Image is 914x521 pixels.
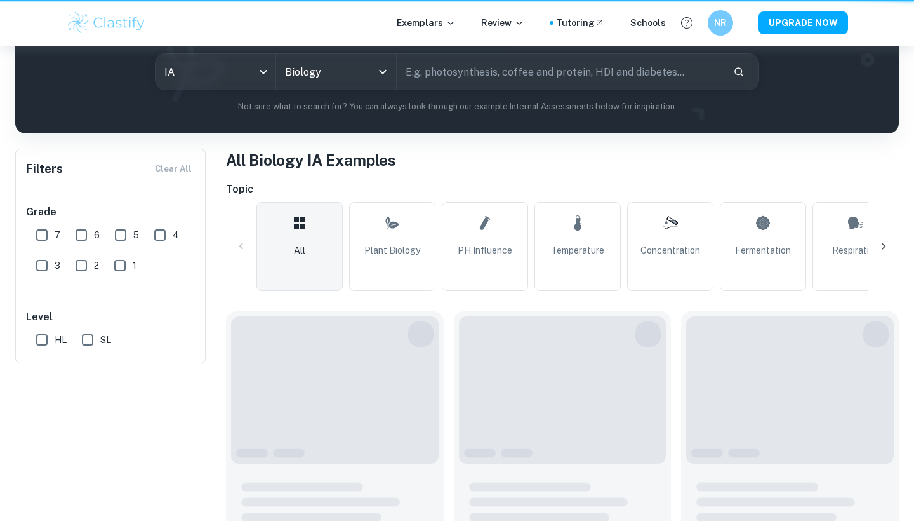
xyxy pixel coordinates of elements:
span: 5 [133,228,139,242]
span: Temperature [551,243,604,257]
a: Schools [630,16,666,30]
span: 4 [173,228,179,242]
h1: All Biology IA Examples [226,149,899,172]
h6: Level [26,309,196,325]
span: pH Influence [458,243,512,257]
span: All [294,243,305,257]
p: Exemplars [397,16,456,30]
span: Plant Biology [364,243,420,257]
span: 3 [55,259,60,273]
span: HL [55,333,67,347]
span: SL [100,333,111,347]
h6: NR [713,16,728,30]
span: Concentration [640,243,700,257]
button: Open [374,63,392,81]
button: Search [728,61,750,83]
img: Clastify logo [66,10,147,36]
p: Review [481,16,524,30]
div: IA [156,54,275,90]
span: Fermentation [735,243,791,257]
p: Not sure what to search for? You can always look through our example Internal Assessments below f... [25,100,889,113]
span: 2 [94,259,99,273]
h6: Filters [26,160,63,178]
a: Tutoring [556,16,605,30]
input: E.g. photosynthesis, coffee and protein, HDI and diabetes... [397,54,723,90]
span: 7 [55,228,60,242]
h6: Topic [226,182,899,197]
h6: Grade [26,205,196,220]
span: Respiration [832,243,879,257]
button: NR [708,10,733,36]
button: UPGRADE NOW [758,11,848,34]
button: Help and Feedback [676,12,698,34]
span: 6 [94,228,100,242]
span: 1 [133,259,136,273]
